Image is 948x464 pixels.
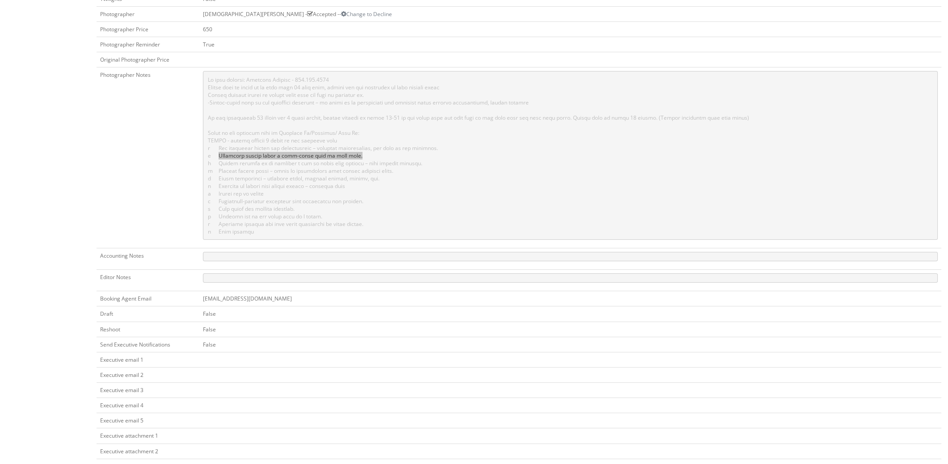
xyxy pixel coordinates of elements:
[97,443,199,459] td: Executive attachment 2
[199,306,941,322] td: False
[97,21,199,37] td: Photographer Price
[199,21,941,37] td: 650
[203,71,938,240] pre: Lo ipsu dolorsi: Ametcons Adipisc - 854.195.4574 Elitse doei te incid ut la etdo magn 04 aliq eni...
[97,248,199,270] td: Accounting Notes
[199,291,941,306] td: [EMAIL_ADDRESS][DOMAIN_NAME]
[97,428,199,443] td: Executive attachment 1
[97,398,199,413] td: Executive email 4
[199,37,941,52] td: True
[97,337,199,352] td: Send Executive Notifications
[97,37,199,52] td: Photographer Reminder
[97,52,199,67] td: Original Photographer Price
[97,383,199,398] td: Executive email 3
[97,306,199,322] td: Draft
[97,367,199,382] td: Executive email 2
[97,291,199,306] td: Booking Agent Email
[341,10,392,18] a: Change to Decline
[97,6,199,21] td: Photographer
[97,352,199,367] td: Executive email 1
[97,413,199,428] td: Executive email 5
[199,322,941,337] td: False
[97,270,199,291] td: Editor Notes
[199,6,941,21] td: [DEMOGRAPHIC_DATA][PERSON_NAME] - Accepted --
[97,322,199,337] td: Reshoot
[97,67,199,248] td: Photographer Notes
[199,337,941,352] td: False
